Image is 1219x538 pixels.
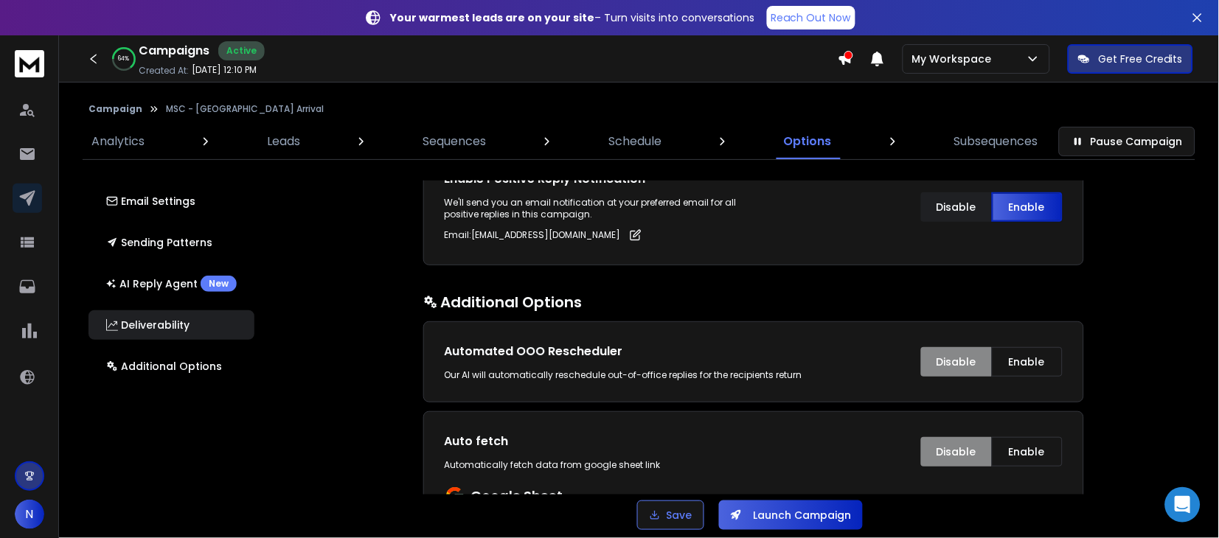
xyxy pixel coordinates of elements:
[166,103,324,115] p: MSC - [GEOGRAPHIC_DATA] Arrival
[445,343,802,360] h1: Automated OOO Rescheduler
[83,124,153,159] a: Analytics
[954,133,1038,150] p: Subsequences
[258,124,309,159] a: Leads
[921,192,992,222] button: Disable
[445,459,739,471] div: Automatically fetch data from google sheet link
[921,437,992,467] button: Disable
[992,347,1063,377] button: Enable
[414,124,495,159] a: Sequences
[1099,52,1183,66] p: Get Free Credits
[775,124,841,159] a: Options
[391,10,755,25] p: – Turn visits into conversations
[88,186,254,216] button: Email Settings
[15,500,44,529] button: N
[445,229,621,241] p: Email : [EMAIL_ADDRESS][DOMAIN_NAME]
[267,133,300,150] p: Leads
[119,55,130,63] p: 64 %
[106,194,195,209] p: Email Settings
[88,310,254,340] button: Deliverability
[201,276,237,292] div: New
[1059,127,1195,156] button: Pause Campaign
[88,228,254,257] button: Sending Patterns
[445,433,739,450] h1: Auto fetch
[423,133,486,150] p: Sequences
[106,276,237,292] p: AI Reply Agent
[992,437,1063,467] button: Enable
[139,65,189,77] p: Created At:
[912,52,998,66] p: My Workspace
[88,352,254,381] button: Additional Options
[471,486,563,506] p: Google Sheet
[139,42,209,60] h1: Campaigns
[445,197,739,220] p: We'll send you an email notification at your preferred email for all positive replies in this cam...
[106,318,190,332] p: Deliverability
[608,133,661,150] p: Schedule
[391,10,595,25] strong: Your warmest leads are on your site
[719,500,863,530] button: Launch Campaign
[992,192,1063,222] button: Enable
[445,369,802,381] p: Our AI will automatically reschedule out-of-office replies for the recipients return
[218,41,265,60] div: Active
[1165,487,1201,523] div: Open Intercom Messenger
[637,500,704,530] button: Save
[600,124,670,159] a: Schedule
[767,6,855,29] a: Reach Out Now
[88,103,142,115] button: Campaign
[91,133,145,150] p: Analytics
[106,359,222,374] p: Additional Options
[106,235,212,250] p: Sending Patterns
[771,10,851,25] p: Reach Out Now
[192,64,257,76] p: [DATE] 12:10 PM
[921,347,992,377] button: Disable
[784,133,832,150] p: Options
[423,292,1084,312] h1: Additional Options
[88,269,254,298] button: AI Reply AgentNew
[945,124,1047,159] a: Subsequences
[15,50,44,77] img: logo
[1068,44,1193,74] button: Get Free Credits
